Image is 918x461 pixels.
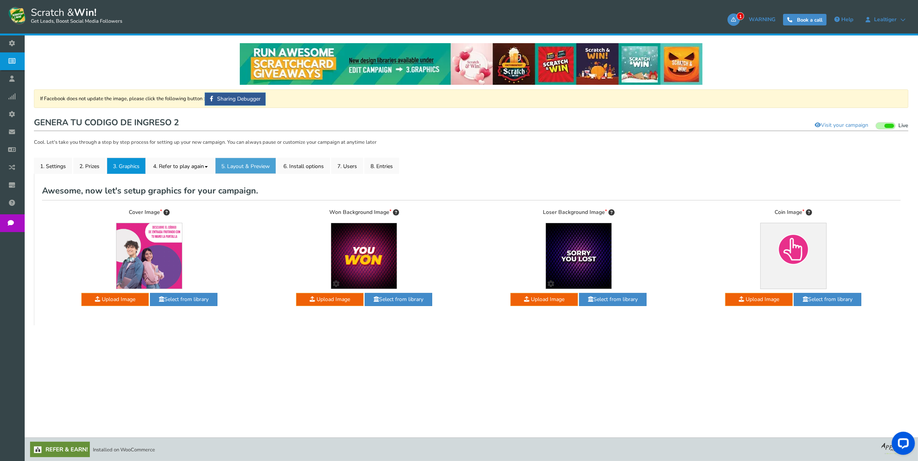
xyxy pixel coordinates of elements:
[74,6,96,19] strong: Win!
[797,17,822,24] span: Book a call
[728,13,779,26] a: 1WARNING
[215,158,276,174] a: 5. Layout & Preview
[129,208,170,217] label: Cover Image
[331,158,363,174] a: 7. Users
[277,158,330,174] a: 6. Install options
[543,208,615,217] label: Loser Background Image
[93,446,155,453] span: Installed on WooCommerce
[34,158,72,174] a: 1. Settings
[8,6,27,25] img: Scratch and Win
[8,6,122,25] a: Scratch &Win! Get Leads, Boost Social Media Followers
[34,116,908,131] h1: GENERA TU CODIGO DE INGRESO 2
[737,12,744,20] span: 1
[881,442,912,454] img: bg_logo_foot.webp
[579,293,647,306] a: Select from library
[775,208,812,217] label: Coin Image
[365,293,432,306] a: Select from library
[841,16,853,23] span: Help
[42,182,901,200] h2: Awesome, now let's setup graphics for your campaign.
[147,158,214,174] a: 4. Refer to play again
[205,93,266,106] a: Sharing Debugger
[34,139,908,146] p: Cool. Let's take you through a step by step process for setting up your new campaign. You can alw...
[240,43,702,85] img: festival-poster-2020.webp
[150,293,217,306] a: Select from library
[749,16,775,23] span: WARNING
[898,122,908,130] span: Live
[31,19,122,25] small: Get Leads, Boost Social Media Followers
[73,158,106,174] a: 2. Prizes
[870,17,900,23] span: Lealtiger
[783,14,827,25] a: Book a call
[810,119,873,132] a: Visit your campaign
[830,13,857,26] a: Help
[30,442,90,457] a: Refer & Earn!
[886,429,918,461] iframe: LiveChat chat widget
[329,208,399,217] label: Won Background Image
[794,293,861,306] a: Select from library
[27,6,122,25] span: Scratch &
[364,158,399,174] a: 8. Entries
[34,89,908,108] div: If Facebook does not update the image, please click the following button :
[107,158,146,174] a: 3. Graphics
